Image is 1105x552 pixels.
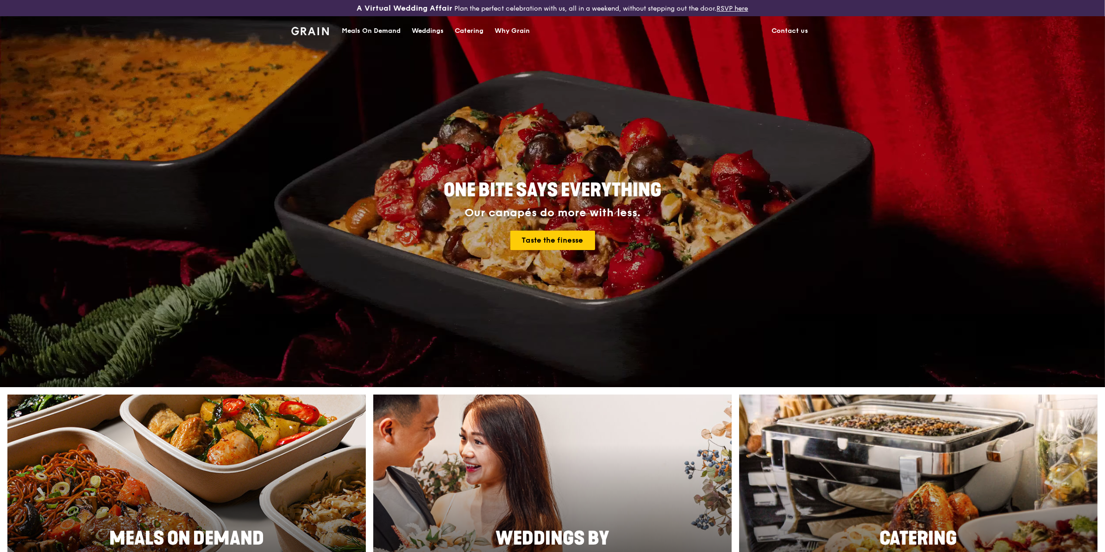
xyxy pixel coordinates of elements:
span: Meals On Demand [109,527,264,550]
a: Contact us [766,17,814,45]
a: Catering [449,17,489,45]
div: Catering [455,17,483,45]
div: Meals On Demand [342,17,401,45]
img: Grain [291,27,329,35]
div: Our canapés do more with less. [386,207,719,220]
h3: A Virtual Wedding Affair [357,4,453,13]
a: Why Grain [489,17,535,45]
span: ONE BITE SAYS EVERYTHING [444,179,661,201]
span: Catering [880,527,957,550]
a: RSVP here [717,5,748,13]
a: Weddings [406,17,449,45]
a: GrainGrain [291,16,329,44]
div: Why Grain [495,17,530,45]
div: Plan the perfect celebration with us, all in a weekend, without stepping out the door. [286,4,819,13]
a: Taste the finesse [510,231,595,250]
div: Weddings [412,17,444,45]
